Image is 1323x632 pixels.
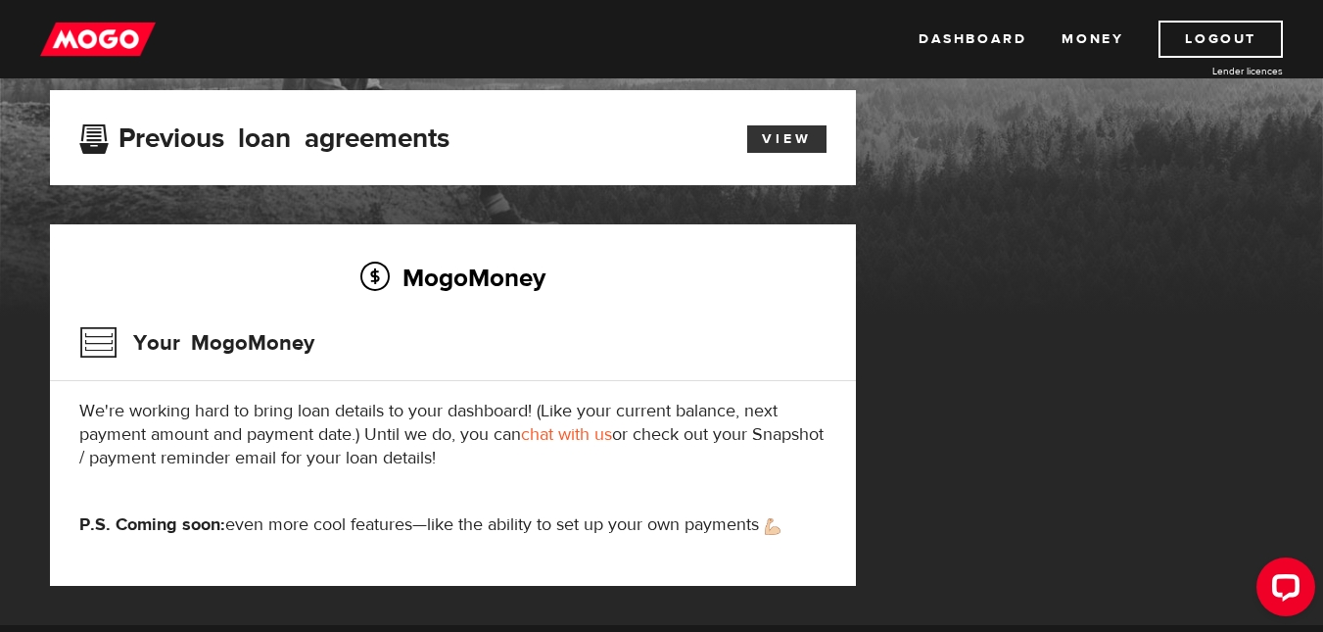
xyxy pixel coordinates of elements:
[765,518,780,535] img: strong arm emoji
[79,122,449,148] h3: Previous loan agreements
[79,400,827,470] p: We're working hard to bring loan details to your dashboard! (Like your current balance, next paym...
[919,21,1026,58] a: Dashboard
[747,125,827,153] a: View
[79,257,827,298] h2: MogoMoney
[1062,21,1123,58] a: Money
[79,317,314,368] h3: Your MogoMoney
[1241,550,1323,632] iframe: LiveChat chat widget
[79,513,225,536] strong: P.S. Coming soon:
[1158,21,1283,58] a: Logout
[521,423,612,446] a: chat with us
[79,513,827,537] p: even more cool features—like the ability to set up your own payments
[40,21,156,58] img: mogo_logo-11ee424be714fa7cbb0f0f49df9e16ec.png
[1136,64,1283,78] a: Lender licences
